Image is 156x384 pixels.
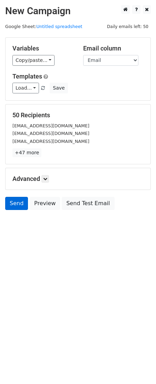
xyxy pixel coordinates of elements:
a: Preview [30,197,60,210]
h2: New Campaign [5,5,151,17]
small: [EMAIL_ADDRESS][DOMAIN_NAME] [12,123,89,128]
iframe: Chat Widget [121,351,156,384]
a: Load... [12,83,39,93]
small: Google Sheet: [5,24,82,29]
button: Save [50,83,68,93]
small: [EMAIL_ADDRESS][DOMAIN_NAME] [12,139,89,144]
a: Copy/paste... [12,55,55,66]
a: Send [5,197,28,210]
a: +47 more [12,148,41,157]
a: Untitled spreadsheet [36,24,82,29]
small: [EMAIL_ADDRESS][DOMAIN_NAME] [12,131,89,136]
a: Daily emails left: 50 [105,24,151,29]
h5: 50 Recipients [12,111,144,119]
a: Send Test Email [62,197,114,210]
h5: Email column [83,45,144,52]
a: Templates [12,73,42,80]
span: Daily emails left: 50 [105,23,151,30]
h5: Advanced [12,175,144,183]
h5: Variables [12,45,73,52]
